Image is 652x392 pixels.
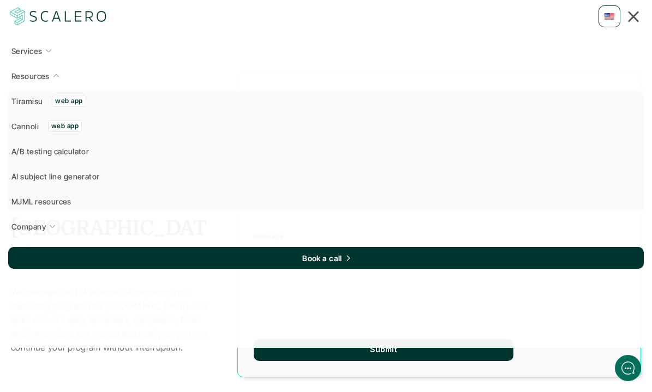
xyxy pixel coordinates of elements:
[8,91,644,111] a: Tiramisuweb app
[55,97,82,105] p: web app
[615,355,641,381] iframe: gist-messenger-bubble-iframe
[8,6,109,27] img: Scalero company logotype
[8,116,644,136] a: Cannoliweb app
[11,70,50,82] p: Resources
[9,70,210,93] button: New conversation
[8,141,644,161] a: A/B testing calculator
[11,146,89,157] p: A/B testing calculator
[70,77,131,86] span: New conversation
[91,322,138,329] span: We run on Gist
[11,120,39,132] p: Cannoli
[8,166,644,186] a: AI subject line generator
[11,196,71,207] p: MJML resources
[8,7,109,26] a: Scalero company logotype
[11,171,100,182] p: AI subject line generator
[11,95,43,107] p: Tiramisu
[51,122,79,130] p: web app
[11,221,46,232] p: Company
[8,191,644,211] a: MJML resources
[11,45,42,57] p: Services
[302,252,342,264] p: Book a call
[254,339,513,361] button: Submit
[370,345,397,354] p: Submit
[8,247,644,269] a: Book a call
